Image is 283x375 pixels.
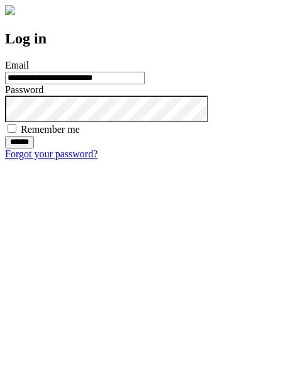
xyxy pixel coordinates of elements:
[5,30,278,47] h2: Log in
[5,148,97,159] a: Forgot your password?
[21,124,80,135] label: Remember me
[5,60,29,70] label: Email
[5,5,15,15] img: logo-4e3dc11c47720685a147b03b5a06dd966a58ff35d612b21f08c02c0306f2b779.png
[5,84,43,95] label: Password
